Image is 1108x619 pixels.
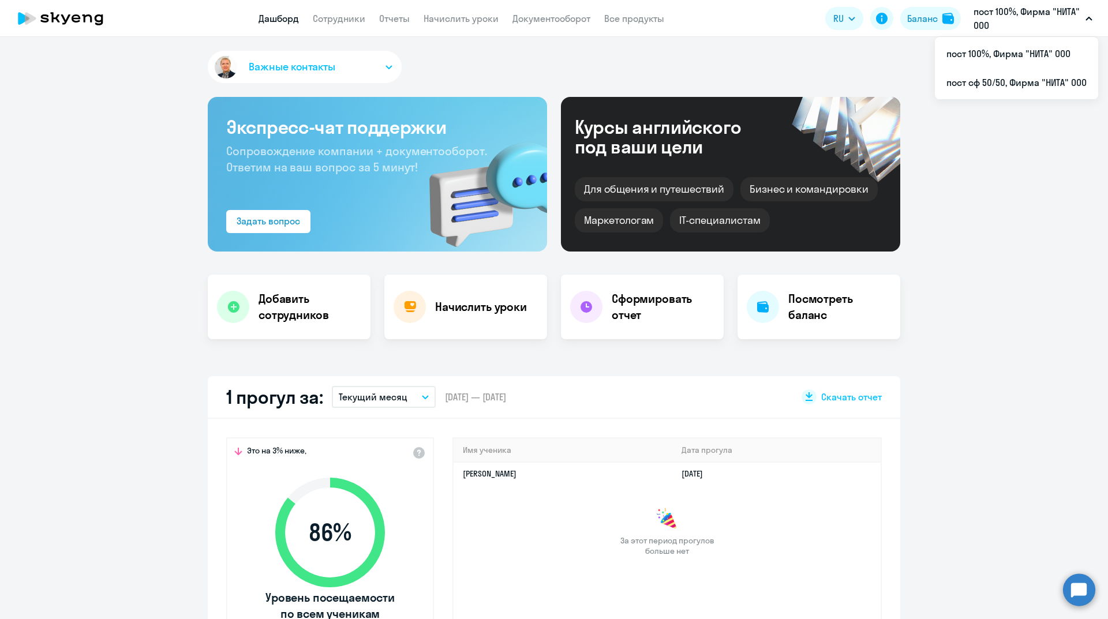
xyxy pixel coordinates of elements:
[974,5,1081,32] p: пост 100%, Фирма "НИТА" ООО
[670,208,769,232] div: IT-специалистам
[942,13,954,24] img: balance
[825,7,863,30] button: RU
[463,468,516,479] a: [PERSON_NAME]
[339,390,407,404] p: Текущий месяц
[907,12,938,25] div: Баланс
[454,438,672,462] th: Имя ученика
[656,508,679,531] img: congrats
[208,51,402,83] button: Важные контакты
[575,177,733,201] div: Для общения и путешествий
[575,117,772,156] div: Курсы английского под ваши цели
[226,115,529,138] h3: Экспресс-чат поддержки
[900,7,961,30] button: Балансbalance
[264,519,396,546] span: 86 %
[435,299,527,315] h4: Начислить уроки
[313,13,365,24] a: Сотрудники
[212,54,239,81] img: avatar
[604,13,664,24] a: Все продукты
[259,13,299,24] a: Дашборд
[512,13,590,24] a: Документооборот
[672,438,881,462] th: Дата прогула
[226,210,310,233] button: Задать вопрос
[237,214,300,228] div: Задать вопрос
[968,5,1098,32] button: пост 100%, Фирма "НИТА" ООО
[935,37,1098,99] ul: RU
[249,59,335,74] span: Важные контакты
[612,291,714,323] h4: Сформировать отчет
[619,535,716,556] span: За этот период прогулов больше нет
[379,13,410,24] a: Отчеты
[682,468,712,479] a: [DATE]
[226,385,323,408] h2: 1 прогул за:
[445,391,506,403] span: [DATE] — [DATE]
[413,122,547,252] img: bg-img
[247,445,306,459] span: Это на 3% ниже,
[424,13,499,24] a: Начислить уроки
[740,177,878,201] div: Бизнес и командировки
[575,208,663,232] div: Маркетологам
[788,291,891,323] h4: Посмотреть баланс
[259,291,361,323] h4: Добавить сотрудников
[226,144,487,174] span: Сопровождение компании + документооборот. Ответим на ваш вопрос за 5 минут!
[821,391,882,403] span: Скачать отчет
[332,386,436,408] button: Текущий месяц
[833,12,844,25] span: RU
